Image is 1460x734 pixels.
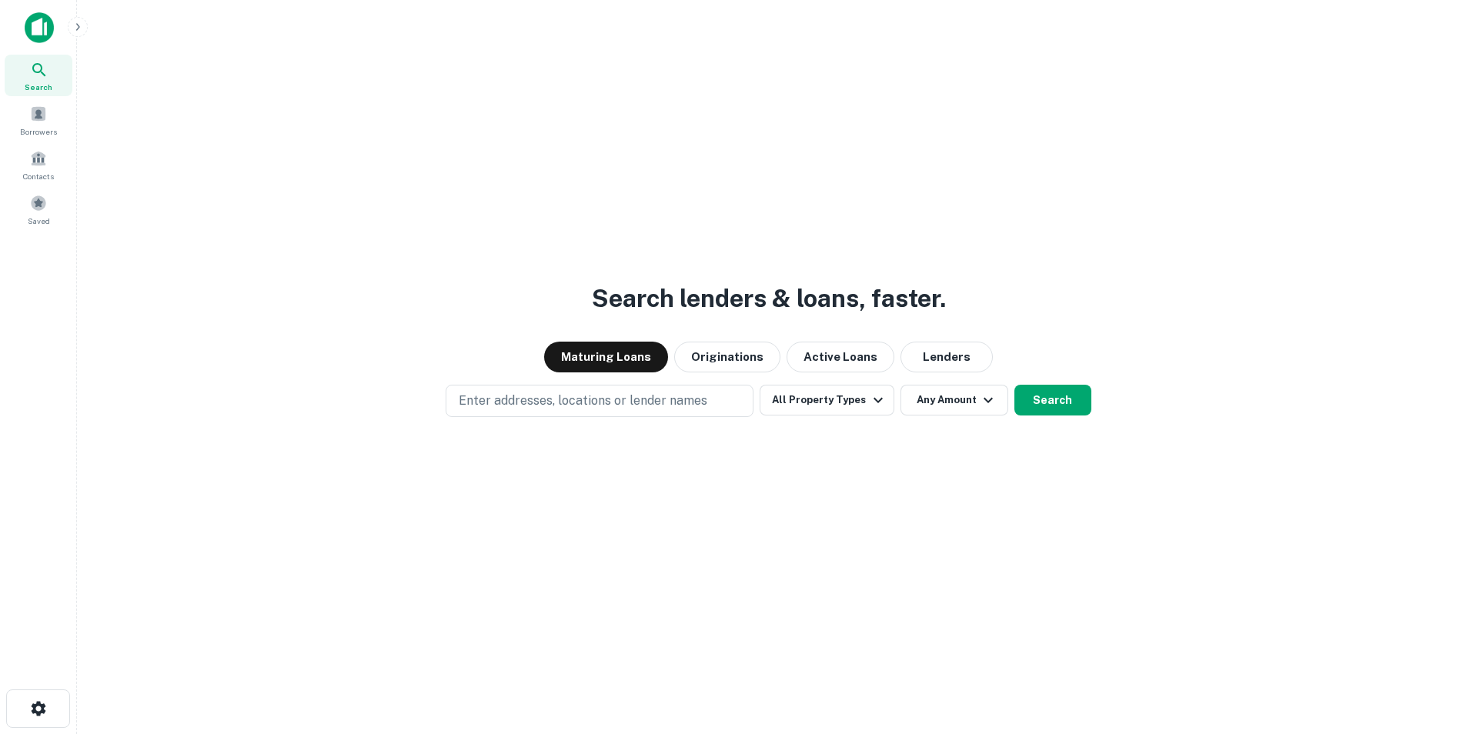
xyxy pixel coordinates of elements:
iframe: Chat Widget [1383,611,1460,685]
span: Contacts [23,170,54,182]
a: Search [5,55,72,96]
button: Originations [674,342,780,372]
button: All Property Types [760,385,894,415]
img: capitalize-icon.png [25,12,54,43]
button: Enter addresses, locations or lender names [446,385,753,417]
span: Search [25,81,52,93]
button: Maturing Loans [544,342,668,372]
button: Active Loans [787,342,894,372]
a: Contacts [5,144,72,185]
p: Enter addresses, locations or lender names [459,392,707,410]
button: Any Amount [900,385,1008,415]
button: Lenders [900,342,993,372]
span: Borrowers [20,125,57,138]
button: Search [1014,385,1091,415]
a: Saved [5,189,72,230]
a: Borrowers [5,99,72,141]
h3: Search lenders & loans, faster. [592,280,946,317]
span: Saved [28,215,50,227]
